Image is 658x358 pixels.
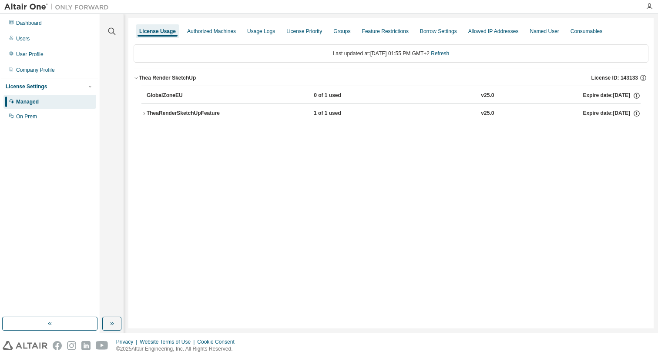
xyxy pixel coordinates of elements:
[96,341,108,350] img: youtube.svg
[134,68,648,87] button: Thea Render SketchUpLicense ID: 143133
[16,67,55,74] div: Company Profile
[16,98,39,105] div: Managed
[481,110,494,117] div: v25.0
[571,28,602,35] div: Consumables
[16,35,30,42] div: Users
[67,341,76,350] img: instagram.svg
[6,83,47,90] div: License Settings
[140,338,197,345] div: Website Terms of Use
[3,341,47,350] img: altair_logo.svg
[147,86,641,105] button: GlobalZoneEU0 of 1 usedv25.0Expire date:[DATE]
[141,104,641,123] button: TheaRenderSketchUpFeature1 of 1 usedv25.0Expire date:[DATE]
[420,28,457,35] div: Borrow Settings
[247,28,275,35] div: Usage Logs
[139,74,196,81] div: Thea Render SketchUp
[468,28,519,35] div: Allowed IP Addresses
[16,20,42,27] div: Dashboard
[583,110,641,117] div: Expire date: [DATE]
[591,74,638,81] span: License ID: 143133
[116,345,240,353] p: © 2025 Altair Engineering, Inc. All Rights Reserved.
[81,341,91,350] img: linkedin.svg
[187,28,236,35] div: Authorized Machines
[314,110,392,117] div: 1 of 1 used
[16,113,37,120] div: On Prem
[116,338,140,345] div: Privacy
[139,28,176,35] div: License Usage
[147,110,225,117] div: TheaRenderSketchUpFeature
[4,3,113,11] img: Altair One
[16,51,44,58] div: User Profile
[314,92,392,100] div: 0 of 1 used
[134,44,648,63] div: Last updated at: [DATE] 01:55 PM GMT+2
[431,50,449,57] a: Refresh
[53,341,62,350] img: facebook.svg
[286,28,322,35] div: License Priority
[197,338,239,345] div: Cookie Consent
[530,28,559,35] div: Named User
[583,92,641,100] div: Expire date: [DATE]
[481,92,494,100] div: v25.0
[147,92,225,100] div: GlobalZoneEU
[362,28,409,35] div: Feature Restrictions
[333,28,350,35] div: Groups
